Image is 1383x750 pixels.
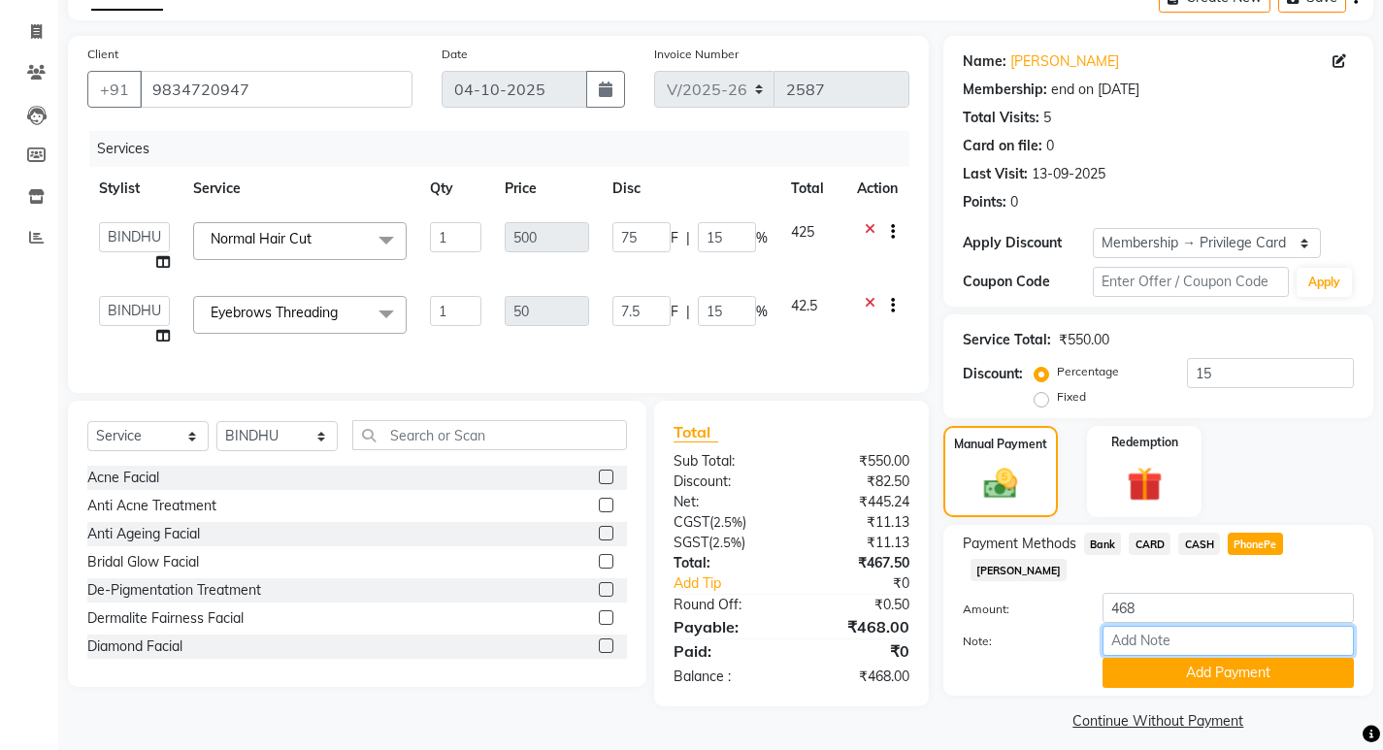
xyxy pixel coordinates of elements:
[87,552,199,572] div: Bridal Glow Facial
[756,228,768,248] span: %
[1111,434,1178,451] label: Redemption
[947,711,1369,732] a: Continue Without Payment
[1297,268,1352,297] button: Apply
[1043,108,1051,128] div: 5
[963,330,1051,350] div: Service Total:
[963,51,1006,72] div: Name:
[971,559,1068,581] span: [PERSON_NAME]
[211,230,312,247] span: Normal Hair Cut
[671,228,678,248] span: F
[1051,80,1139,100] div: end on [DATE]
[87,46,118,63] label: Client
[87,524,200,544] div: Anti Ageing Facial
[963,192,1006,212] div: Points:
[659,639,791,663] div: Paid:
[686,228,690,248] span: |
[791,667,923,687] div: ₹468.00
[791,533,923,553] div: ₹11.13
[659,512,791,533] div: ( )
[659,595,791,615] div: Round Off:
[211,304,338,321] span: Eyebrows Threading
[312,230,320,247] a: x
[140,71,412,108] input: Search by Name/Mobile/Email/Code
[713,514,742,530] span: 2.5%
[712,535,741,550] span: 2.5%
[1116,463,1173,506] img: _gift.svg
[87,608,244,629] div: Dermalite Fairness Facial
[1010,51,1119,72] a: [PERSON_NAME]
[954,436,1047,453] label: Manual Payment
[963,272,1093,292] div: Coupon Code
[1129,533,1170,555] span: CARD
[671,302,678,322] span: F
[791,553,923,573] div: ₹467.50
[338,304,346,321] a: x
[1103,658,1354,688] button: Add Payment
[1032,164,1105,184] div: 13-09-2025
[1103,626,1354,656] input: Add Note
[87,636,182,657] div: Diamond Facial
[1046,136,1054,156] div: 0
[654,46,739,63] label: Invoice Number
[791,615,923,638] div: ₹468.00
[1178,533,1220,555] span: CASH
[791,492,923,512] div: ₹445.24
[87,580,261,601] div: De-Pigmentation Treatment
[674,534,708,551] span: SGST
[756,302,768,322] span: %
[659,553,791,573] div: Total:
[87,496,216,516] div: Anti Acne Treatment
[659,533,791,553] div: ( )
[659,667,791,687] div: Balance :
[963,164,1028,184] div: Last Visit:
[659,451,791,472] div: Sub Total:
[686,302,690,322] span: |
[963,534,1076,554] span: Payment Methods
[948,633,1088,650] label: Note:
[791,639,923,663] div: ₹0
[1093,267,1289,297] input: Enter Offer / Coupon Code
[963,108,1039,128] div: Total Visits:
[181,167,418,211] th: Service
[791,472,923,492] div: ₹82.50
[674,513,709,531] span: CGST
[813,573,924,594] div: ₹0
[659,472,791,492] div: Discount:
[791,223,814,241] span: 425
[791,595,923,615] div: ₹0.50
[659,492,791,512] div: Net:
[948,601,1088,618] label: Amount:
[845,167,909,211] th: Action
[87,468,159,488] div: Acne Facial
[87,71,142,108] button: +91
[963,136,1042,156] div: Card on file:
[601,167,779,211] th: Disc
[418,167,492,211] th: Qty
[1103,593,1354,623] input: Amount
[1010,192,1018,212] div: 0
[659,573,813,594] a: Add Tip
[791,297,817,314] span: 42.5
[963,233,1093,253] div: Apply Discount
[963,364,1023,384] div: Discount:
[779,167,845,211] th: Total
[89,131,924,167] div: Services
[352,420,627,450] input: Search or Scan
[791,451,923,472] div: ₹550.00
[87,167,181,211] th: Stylist
[1059,330,1109,350] div: ₹550.00
[674,422,718,442] span: Total
[963,80,1047,100] div: Membership:
[1057,363,1119,380] label: Percentage
[442,46,468,63] label: Date
[659,615,791,638] div: Payable:
[791,512,923,533] div: ₹11.13
[493,167,601,211] th: Price
[1228,533,1283,555] span: PhonePe
[1057,388,1086,406] label: Fixed
[973,465,1028,504] img: _cash.svg
[1084,533,1122,555] span: Bank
